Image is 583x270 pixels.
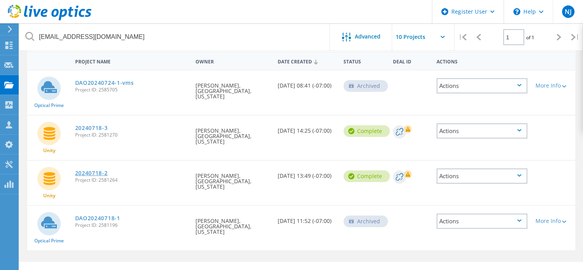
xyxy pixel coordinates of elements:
span: Optical Prime [34,103,64,108]
div: Owner [192,54,274,68]
span: Unity [43,193,55,198]
div: Complete [343,125,390,137]
a: DAO20240718-1 [75,216,120,221]
span: NJ [564,9,571,15]
div: | [454,23,470,51]
a: Live Optics Dashboard [8,16,92,22]
span: Project ID: 2581196 [75,223,188,228]
div: Date Created [274,54,340,68]
span: Project ID: 2581264 [75,178,188,182]
div: More Info [535,83,571,88]
div: Archived [343,216,388,227]
div: Complete [343,170,390,182]
span: Project ID: 2581270 [75,133,188,137]
div: Archived [343,80,388,92]
div: [PERSON_NAME], [GEOGRAPHIC_DATA], [US_STATE] [192,70,274,107]
div: | [567,23,583,51]
div: Status [340,54,389,68]
div: [PERSON_NAME], [GEOGRAPHIC_DATA], [US_STATE] [192,116,274,152]
div: [DATE] 13:49 (-07:00) [274,161,340,186]
span: of 1 [526,34,534,41]
span: Advanced [355,34,380,39]
svg: \n [513,8,520,15]
div: Actions [437,168,527,184]
div: Actions [437,214,527,229]
div: More Info [535,218,571,224]
div: Actions [437,78,527,93]
div: [DATE] 11:52 (-07:00) [274,206,340,231]
a: 20240718-3 [75,125,108,131]
div: [DATE] 08:41 (-07:00) [274,70,340,96]
div: [DATE] 14:25 (-07:00) [274,116,340,141]
div: [PERSON_NAME], [GEOGRAPHIC_DATA], [US_STATE] [192,206,274,242]
a: 20240718-2 [75,170,108,176]
div: Actions [433,54,531,68]
div: [PERSON_NAME], [GEOGRAPHIC_DATA], [US_STATE] [192,161,274,197]
span: Optical Prime [34,238,64,243]
a: DAO20240724-1-vms [75,80,134,86]
span: Project ID: 2585705 [75,88,188,92]
span: Unity [43,148,55,153]
input: Search projects by name, owner, ID, company, etc [19,23,330,51]
div: Project Name [71,54,192,68]
div: Actions [437,123,527,139]
div: Deal Id [389,54,433,68]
